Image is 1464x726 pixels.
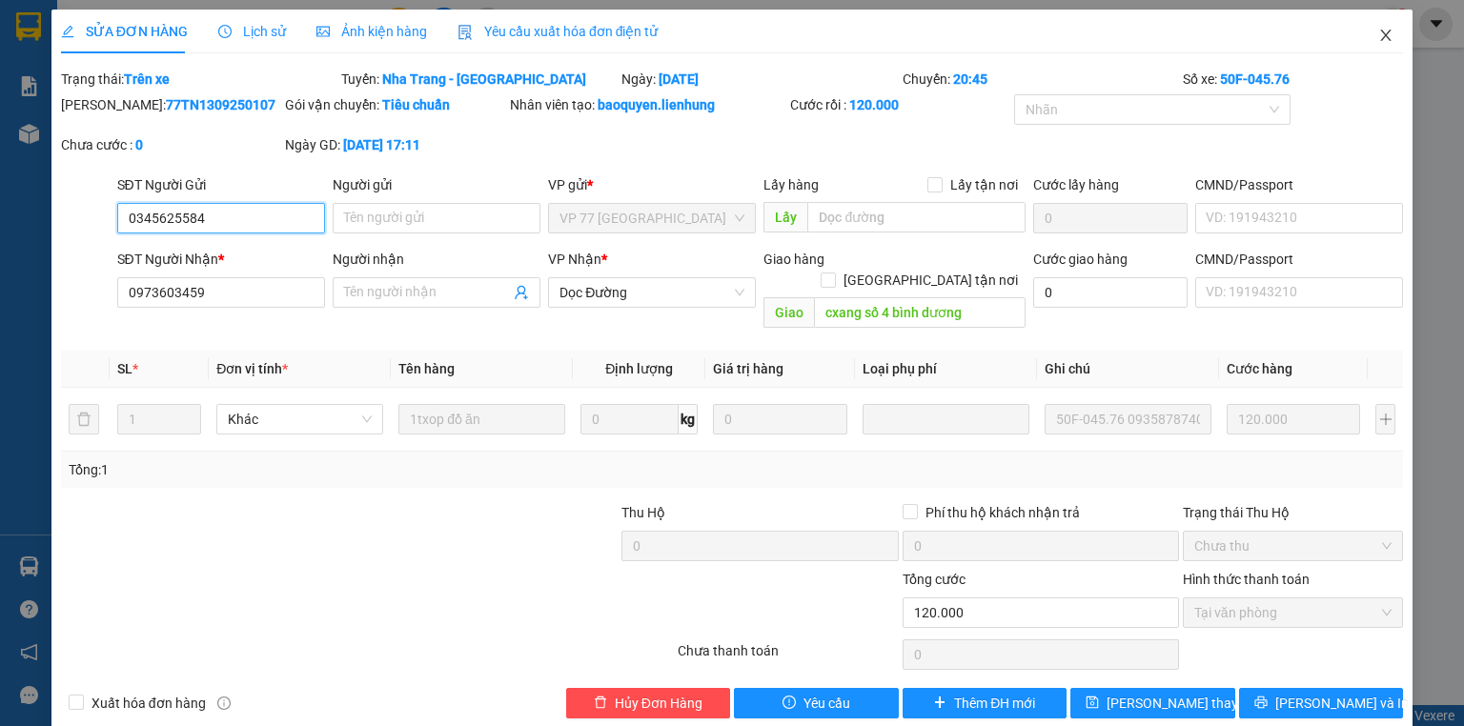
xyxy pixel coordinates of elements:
[117,174,325,195] div: SĐT Người Gửi
[903,688,1067,718] button: plusThêm ĐH mới
[69,404,99,434] button: delete
[1033,177,1119,192] label: Cước lấy hàng
[285,94,505,115] div: Gói vận chuyển:
[1275,693,1409,714] span: [PERSON_NAME] và In
[559,278,744,307] span: Dọc Đường
[1070,688,1235,718] button: save[PERSON_NAME] thay đổi
[218,24,286,39] span: Lịch sử
[903,572,966,587] span: Tổng cước
[84,693,213,714] span: Xuất hóa đơn hàng
[1195,249,1403,270] div: CMND/Passport
[343,137,420,152] b: [DATE] 17:11
[457,24,659,39] span: Yêu cầu xuất hóa đơn điện tử
[339,69,620,90] div: Tuyến:
[1375,404,1395,434] button: plus
[285,134,505,155] div: Ngày GD:
[124,71,170,87] b: Trên xe
[61,25,74,38] span: edit
[790,94,1010,115] div: Cước rồi :
[228,405,372,434] span: Khác
[901,69,1181,90] div: Chuyến:
[1181,69,1405,90] div: Số xe:
[316,25,330,38] span: picture
[1378,28,1393,43] span: close
[803,693,850,714] span: Yêu cầu
[1183,572,1310,587] label: Hình thức thanh toán
[659,71,699,87] b: [DATE]
[1033,277,1188,308] input: Cước giao hàng
[1037,351,1219,388] th: Ghi chú
[954,693,1035,714] span: Thêm ĐH mới
[621,505,665,520] span: Thu Hộ
[1220,71,1290,87] b: 50F-045.76
[943,174,1026,195] span: Lấy tận nơi
[333,249,540,270] div: Người nhận
[814,297,1026,328] input: Dọc đường
[1183,502,1403,523] div: Trạng thái Thu Hộ
[605,361,673,376] span: Định lượng
[1227,404,1360,434] input: 0
[1194,532,1392,560] span: Chưa thu
[61,94,281,115] div: [PERSON_NAME]:
[548,252,601,267] span: VP Nhận
[166,97,275,112] b: 77TN1309250107
[1033,252,1128,267] label: Cước giao hàng
[514,285,529,300] span: user-add
[676,640,900,674] div: Chưa thanh toán
[398,404,565,434] input: VD: Bàn, Ghế
[1033,203,1188,233] input: Cước lấy hàng
[566,688,731,718] button: deleteHủy Đơn Hàng
[763,252,824,267] span: Giao hàng
[316,24,427,39] span: Ảnh kiện hàng
[918,502,1088,523] span: Phí thu hộ khách nhận trả
[398,361,455,376] span: Tên hàng
[382,71,586,87] b: Nha Trang - [GEOGRAPHIC_DATA]
[713,404,846,434] input: 0
[807,202,1026,232] input: Dọc đường
[953,71,987,87] b: 20:45
[763,177,819,192] span: Lấy hàng
[713,361,783,376] span: Giá trị hàng
[1227,361,1292,376] span: Cước hàng
[559,204,744,232] span: VP 77 Thái Nguyên
[734,688,899,718] button: exclamation-circleYêu cầu
[1194,598,1392,627] span: Tại văn phòng
[1107,693,1259,714] span: [PERSON_NAME] thay đổi
[1239,688,1404,718] button: printer[PERSON_NAME] và In
[216,361,288,376] span: Đơn vị tính
[933,696,946,711] span: plus
[59,69,339,90] div: Trạng thái:
[783,696,796,711] span: exclamation-circle
[382,97,450,112] b: Tiêu chuẩn
[510,94,786,115] div: Nhân viên tạo:
[598,97,715,112] b: baoquyen.lienhung
[836,270,1026,291] span: [GEOGRAPHIC_DATA] tận nơi
[615,693,702,714] span: Hủy Đơn Hàng
[1045,404,1211,434] input: Ghi Chú
[117,249,325,270] div: SĐT Người Nhận
[679,404,698,434] span: kg
[1254,696,1268,711] span: printer
[1359,10,1413,63] button: Close
[117,361,132,376] span: SL
[61,134,281,155] div: Chưa cước :
[218,25,232,38] span: clock-circle
[1195,174,1403,195] div: CMND/Passport
[594,696,607,711] span: delete
[69,459,566,480] div: Tổng: 1
[855,351,1037,388] th: Loại phụ phí
[61,24,188,39] span: SỬA ĐƠN HÀNG
[849,97,899,112] b: 120.000
[135,137,143,152] b: 0
[620,69,900,90] div: Ngày:
[217,696,231,710] span: info-circle
[548,174,756,195] div: VP gửi
[333,174,540,195] div: Người gửi
[763,202,807,232] span: Lấy
[1086,696,1099,711] span: save
[457,25,473,40] img: icon
[763,297,814,328] span: Giao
